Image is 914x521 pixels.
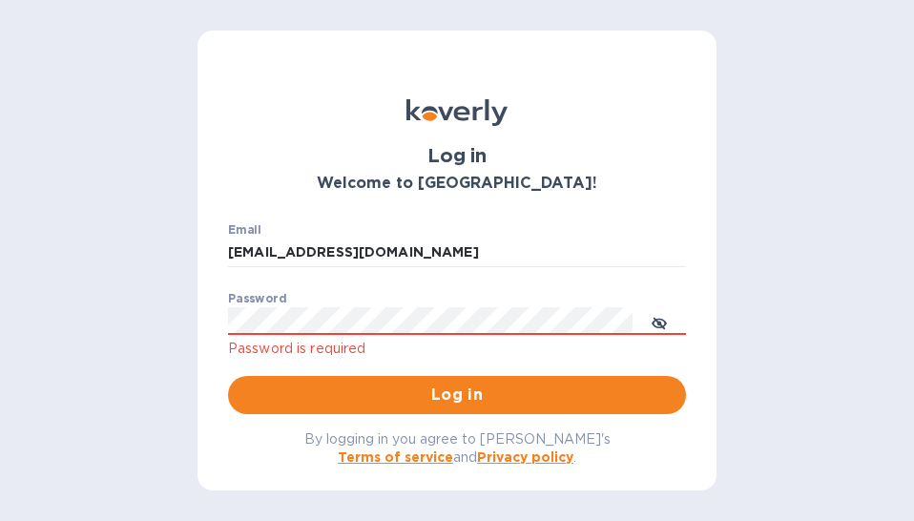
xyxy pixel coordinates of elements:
[640,302,678,341] button: toggle password visibility
[228,225,261,237] label: Email
[228,376,686,414] button: Log in
[406,99,508,126] img: Koverly
[228,175,686,193] h3: Welcome to [GEOGRAPHIC_DATA]!
[228,338,686,360] p: Password is required
[338,449,453,465] a: Terms of service
[228,239,686,267] input: Enter email address
[477,449,573,465] a: Privacy policy
[228,145,686,167] h1: Log in
[243,384,671,406] span: Log in
[304,431,611,465] span: By logging in you agree to [PERSON_NAME]'s and .
[228,293,286,304] label: Password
